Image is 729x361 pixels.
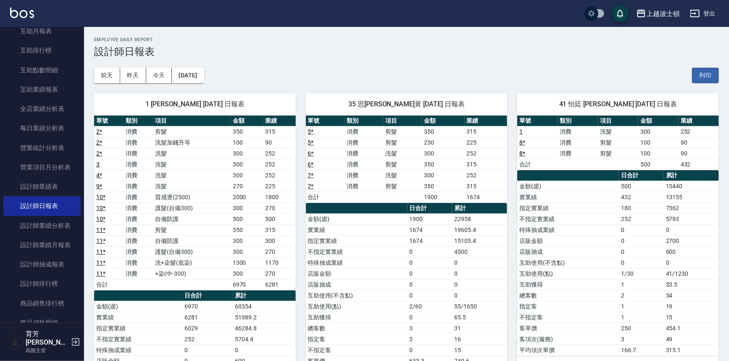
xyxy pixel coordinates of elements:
td: 300 [231,148,263,159]
td: 252 [465,148,508,159]
td: 金額(虛) [306,213,408,224]
th: 金額 [638,116,679,126]
td: 300 [231,246,263,257]
td: 252 [263,170,295,181]
td: 特殊抽成業績 [94,345,182,356]
td: 不指定實業績 [517,213,619,224]
td: 消費 [345,159,383,170]
td: 0 [452,257,507,268]
td: 300 [231,203,263,213]
td: 指定實業績 [306,235,408,246]
td: 0 [664,224,719,235]
td: 指定實業績 [517,203,619,213]
th: 業績 [679,116,719,126]
td: 洗髮加錢升等 [153,137,230,148]
td: 49 [664,334,719,345]
td: 0 [182,345,233,356]
td: 1900 [408,213,453,224]
td: 60354 [233,301,296,312]
h2: Employee Daily Report [94,37,719,42]
td: 300 [422,148,465,159]
h3: 設計師日報表 [94,46,719,58]
td: 合計 [94,279,124,290]
button: 今天 [146,68,172,83]
td: 總客數 [517,290,619,301]
td: 合計 [306,192,345,203]
td: 41/1230 [664,268,719,279]
td: 店販金額 [517,235,619,246]
td: 315.1 [664,345,719,356]
a: 1 [519,128,523,135]
td: 質感燙(2500) [153,192,230,203]
th: 單號 [306,116,345,126]
td: 消費 [124,170,153,181]
td: 0 [619,246,664,257]
td: 合計 [517,159,558,170]
td: 252 [465,170,508,181]
td: 消費 [558,126,598,137]
td: 總客數 [306,323,408,334]
a: 設計師業績分析表 [3,216,81,235]
td: 7362 [664,203,719,213]
td: 15440 [664,181,719,192]
th: 項目 [383,116,422,126]
th: 項目 [153,116,230,126]
td: 15 [452,345,507,356]
table: a dense table [94,116,296,290]
td: 消費 [124,137,153,148]
td: 300 [231,235,263,246]
td: 0 [664,257,719,268]
td: 55/1650 [452,301,507,312]
td: 53.5 [664,279,719,290]
td: 金額(虛) [94,301,182,312]
td: 13155 [664,192,719,203]
td: 0 [452,290,507,301]
td: 實業績 [94,312,182,323]
td: 252 [182,334,233,345]
td: 互助獲得 [517,279,619,290]
td: 洗髮 [153,181,230,192]
td: 互助使用(不含點) [517,257,619,268]
td: 剪髮 [383,159,422,170]
td: 500 [638,159,679,170]
td: 洗髮 [383,170,422,181]
td: 252 [619,213,664,224]
th: 業績 [465,116,508,126]
td: 消費 [345,148,383,159]
td: 350 [422,126,465,137]
td: 65.5 [452,312,507,323]
td: 100 [231,137,263,148]
td: 315 [263,126,295,137]
td: 1 [619,279,664,290]
th: 累計 [452,203,507,214]
td: 洗+染髮(底染) [153,257,230,268]
td: 特殊抽成業績 [517,224,619,235]
td: 15 [664,312,719,323]
td: 6029 [182,323,233,334]
td: 不指定實業績 [306,246,408,257]
td: 350 [422,159,465,170]
td: 432 [679,159,719,170]
td: 6281 [182,312,233,323]
button: 列印 [692,68,719,83]
td: 消費 [124,126,153,137]
td: 315 [465,159,508,170]
td: 洗髮 [383,148,422,159]
td: 6281 [263,279,295,290]
th: 項目 [598,116,638,126]
a: 互助排行榜 [3,41,81,60]
td: 46284.8 [233,323,296,334]
td: 350 [422,181,465,192]
th: 類別 [124,116,153,126]
td: 0 [452,268,507,279]
td: 1170 [263,257,295,268]
td: 洗髮 [153,159,230,170]
button: 昨天 [120,68,146,83]
td: 0 [233,345,296,356]
td: 0 [452,279,507,290]
button: 上越波士頓 [633,5,683,22]
td: 432 [619,192,664,203]
td: 22958 [452,213,507,224]
td: 166.7 [619,345,664,356]
a: 3 [96,161,100,168]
